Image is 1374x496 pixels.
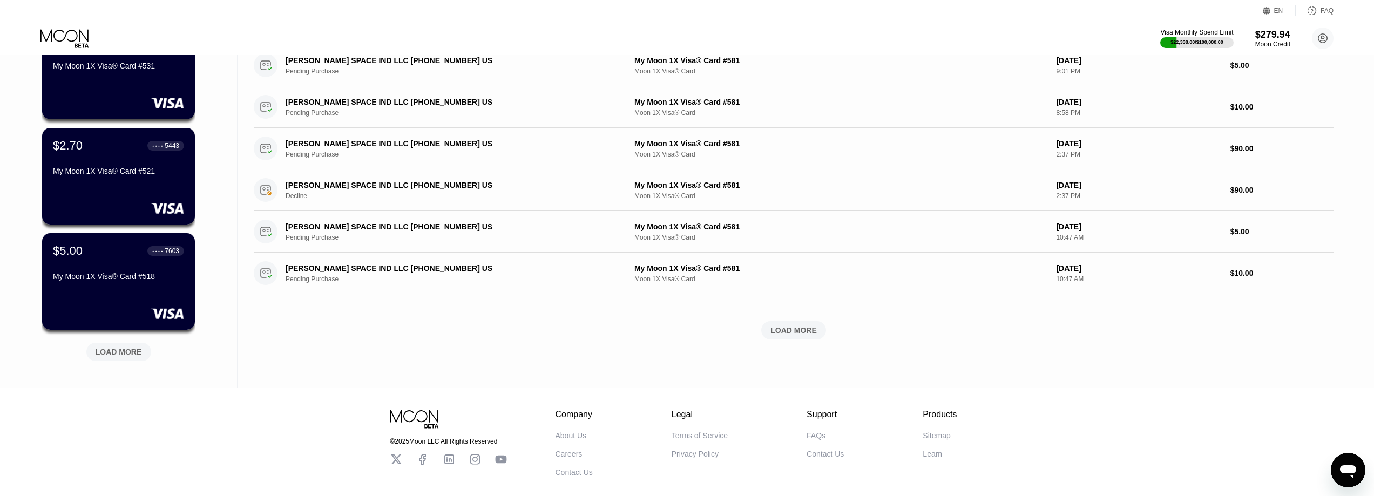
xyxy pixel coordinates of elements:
div: EN [1274,7,1283,15]
div: $10.00 [1230,269,1334,277]
div: Contact Us [807,450,844,458]
div: 5443 [165,142,179,150]
div: [DATE] [1056,56,1221,65]
div: Careers [556,450,583,458]
div: FAQs [807,431,825,440]
div: $5.00 [1230,227,1334,236]
div: [PERSON_NAME] SPACE IND LLC [PHONE_NUMBER] USPending PurchaseMy Moon 1X Visa® Card #581Moon 1X Vi... [254,253,1334,294]
div: 10:47 AM [1056,234,1221,241]
div: Pending Purchase [286,275,620,283]
div: My Moon 1X Visa® Card #581 [634,181,1047,189]
div: 8:58 PM [1056,109,1221,117]
div: [DATE] [1056,139,1221,148]
div: $22,338.00 / $100,000.00 [1170,39,1223,45]
div: Terms of Service [672,431,728,440]
div: Learn [923,450,942,458]
div: Moon 1X Visa® Card [634,275,1047,283]
div: $1.50● ● ● ●6418My Moon 1X Visa® Card #531 [42,23,195,119]
div: LOAD MORE [254,321,1334,339]
div: $10.00 [1230,103,1334,111]
div: $90.00 [1230,144,1334,153]
div: Pending Purchase [286,109,620,117]
div: Pending Purchase [286,234,620,241]
div: Moon 1X Visa® Card [634,67,1047,75]
div: [PERSON_NAME] SPACE IND LLC [PHONE_NUMBER] USPending PurchaseMy Moon 1X Visa® Card #581Moon 1X Vi... [254,128,1334,169]
div: 9:01 PM [1056,67,1221,75]
div: [PERSON_NAME] SPACE IND LLC [PHONE_NUMBER] USDeclineMy Moon 1X Visa® Card #581Moon 1X Visa® Card[... [254,169,1334,211]
div: About Us [556,431,587,440]
div: Decline [286,192,620,200]
div: Pending Purchase [286,151,620,158]
div: My Moon 1X Visa® Card #581 [634,98,1047,106]
div: Privacy Policy [672,450,719,458]
div: ● ● ● ● [152,249,163,253]
div: Legal [672,410,728,419]
div: [PERSON_NAME] SPACE IND LLC [PHONE_NUMBER] US [286,139,597,148]
div: LOAD MORE [78,338,159,361]
div: My Moon 1X Visa® Card #518 [53,272,184,281]
div: [PERSON_NAME] SPACE IND LLC [PHONE_NUMBER] US [286,264,597,273]
div: [PERSON_NAME] SPACE IND LLC [PHONE_NUMBER] US [286,56,597,65]
div: $5.00 [1230,61,1334,70]
div: $90.00 [1230,186,1334,194]
div: Visa Monthly Spend Limit$22,338.00/$100,000.00 [1160,29,1233,48]
div: $5.00 [53,244,83,258]
div: [PERSON_NAME] SPACE IND LLC [PHONE_NUMBER] USPending PurchaseMy Moon 1X Visa® Card #581Moon 1X Vi... [254,211,1334,253]
div: EN [1263,5,1296,16]
div: LOAD MORE [96,347,142,357]
div: Support [807,410,844,419]
div: 10:47 AM [1056,275,1221,283]
div: Contact Us [556,468,593,477]
div: My Moon 1X Visa® Card #581 [634,139,1047,148]
div: My Moon 1X Visa® Card #531 [53,62,184,70]
div: 7603 [165,247,179,255]
div: My Moon 1X Visa® Card #581 [634,264,1047,273]
div: [DATE] [1056,222,1221,231]
div: Products [923,410,957,419]
div: [PERSON_NAME] SPACE IND LLC [PHONE_NUMBER] USPending PurchaseMy Moon 1X Visa® Card #581Moon 1X Vi... [254,86,1334,128]
div: $279.94Moon Credit [1255,29,1290,48]
div: $2.70 [53,139,83,153]
div: 2:37 PM [1056,192,1221,200]
div: © 2025 Moon LLC All Rights Reserved [390,438,507,445]
div: [DATE] [1056,98,1221,106]
div: [PERSON_NAME] SPACE IND LLC [PHONE_NUMBER] US [286,98,597,106]
div: Moon 1X Visa® Card [634,234,1047,241]
div: Company [556,410,593,419]
div: [PERSON_NAME] SPACE IND LLC [PHONE_NUMBER] US [286,181,597,189]
div: [DATE] [1056,181,1221,189]
div: [PERSON_NAME] SPACE IND LLC [PHONE_NUMBER] USPending PurchaseMy Moon 1X Visa® Card #581Moon 1X Vi... [254,45,1334,86]
div: Moon 1X Visa® Card [634,151,1047,158]
div: Sitemap [923,431,950,440]
div: [DATE] [1056,264,1221,273]
div: My Moon 1X Visa® Card #581 [634,222,1047,231]
div: Visa Monthly Spend Limit [1160,29,1233,36]
div: 2:37 PM [1056,151,1221,158]
div: Pending Purchase [286,67,620,75]
div: Moon 1X Visa® Card [634,192,1047,200]
div: $5.00● ● ● ●7603My Moon 1X Visa® Card #518 [42,233,195,330]
div: FAQ [1321,7,1334,15]
div: My Moon 1X Visa® Card #581 [634,56,1047,65]
div: [PERSON_NAME] SPACE IND LLC [PHONE_NUMBER] US [286,222,597,231]
iframe: Кнопка запуска окна обмена сообщениями [1331,453,1365,487]
div: My Moon 1X Visa® Card #521 [53,167,184,175]
div: FAQ [1296,5,1334,16]
div: Moon Credit [1255,40,1290,48]
div: Moon 1X Visa® Card [634,109,1047,117]
div: ● ● ● ● [152,144,163,147]
div: $2.70● ● ● ●5443My Moon 1X Visa® Card #521 [42,128,195,225]
div: LOAD MORE [770,325,817,335]
div: $279.94 [1255,29,1290,40]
